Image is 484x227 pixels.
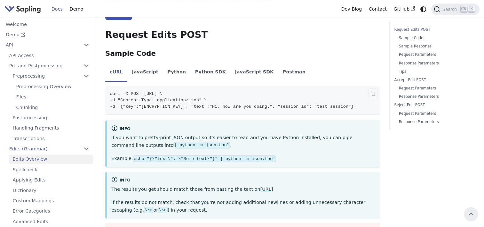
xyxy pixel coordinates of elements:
a: Handling Fragments [9,123,93,133]
button: Copy code to clipboard [368,88,378,98]
h2: Request Edits POST [105,29,380,41]
a: Error Categories [9,206,93,216]
p: The results you get should match those from pasting the text on [111,186,376,193]
a: Dictionary [9,186,93,195]
a: Tips [399,69,470,75]
p: If the results do not match, check that you're not adding additional newlines or adding unnecessa... [111,199,376,214]
a: API Access [6,51,93,60]
div: info [111,125,376,133]
a: Chunking [13,103,93,112]
a: Dev Blog [337,4,365,14]
h3: Sample Code [105,49,380,58]
span: Search [440,7,461,12]
li: Python [163,64,190,82]
button: Collapse sidebar category 'API' [80,40,93,50]
a: Request Parameters [399,52,470,58]
li: cURL [105,64,127,82]
a: Response Parameters [399,119,470,125]
code: | python -m json.tool [173,142,230,148]
a: Request Edits POST [394,27,472,33]
button: Switch between dark and light mode (currently system mode) [419,4,428,14]
code: \\r [144,207,153,213]
a: Preprocessing [9,71,93,81]
span: curl -X POST [URL] \ [110,91,162,96]
a: Preprocessing Overview [13,82,93,91]
span: -d '{"key":"[ENCRYPTION_KEY]", "text":"Hi, how are you doing.", "session_id": "test session"}' [110,104,356,109]
a: [URL] [260,187,273,192]
p: Example: [111,155,376,163]
a: Files [13,92,93,102]
li: Postman [278,64,310,82]
a: GitHub [390,4,418,14]
li: JavaScript SDK [230,64,278,82]
a: Advanced Edits [9,217,93,226]
a: Transcriptions [9,134,93,143]
a: Demo [66,4,87,14]
a: API [2,40,80,50]
a: Applying Edits [9,175,93,185]
a: Edits Overview [9,155,93,164]
code: echo "{\"text\": \"Some text\"}" | python -m json.tool [133,156,276,162]
a: Demo [2,30,93,39]
a: Pre and Postprocessing [6,61,93,71]
a: Sample Code [399,35,470,41]
a: Reject Edit POST [394,102,472,108]
li: JavaScript [127,64,163,82]
a: Response Parameters [399,94,470,100]
button: Scroll back to top [464,207,478,221]
a: Spellcheck [9,165,93,174]
kbd: K [468,6,475,12]
a: Edits (Grammar) [6,144,93,154]
span: -H "Content-Type: application/json" \ [110,98,207,103]
a: Request Parameters [399,85,470,91]
a: Docs [48,4,66,14]
a: Postprocessing [9,113,93,122]
button: Search (Ctrl+K) [431,4,479,15]
a: Custom Mappings [9,196,93,206]
code: \\n [158,207,167,213]
div: info [111,176,376,184]
img: Sapling.ai [4,4,41,14]
li: Python SDK [190,64,230,82]
p: If you want to pretty-print JSON output so it's easier to read and you have Python installed, you... [111,134,376,149]
a: Sapling.ai [4,4,43,14]
a: Welcome [2,20,93,29]
a: Response Parameters [399,60,470,66]
a: Contact [365,4,390,14]
a: Request Parameters [399,111,470,117]
a: Accept Edit POST [394,77,472,83]
a: Sample Response [399,43,470,49]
